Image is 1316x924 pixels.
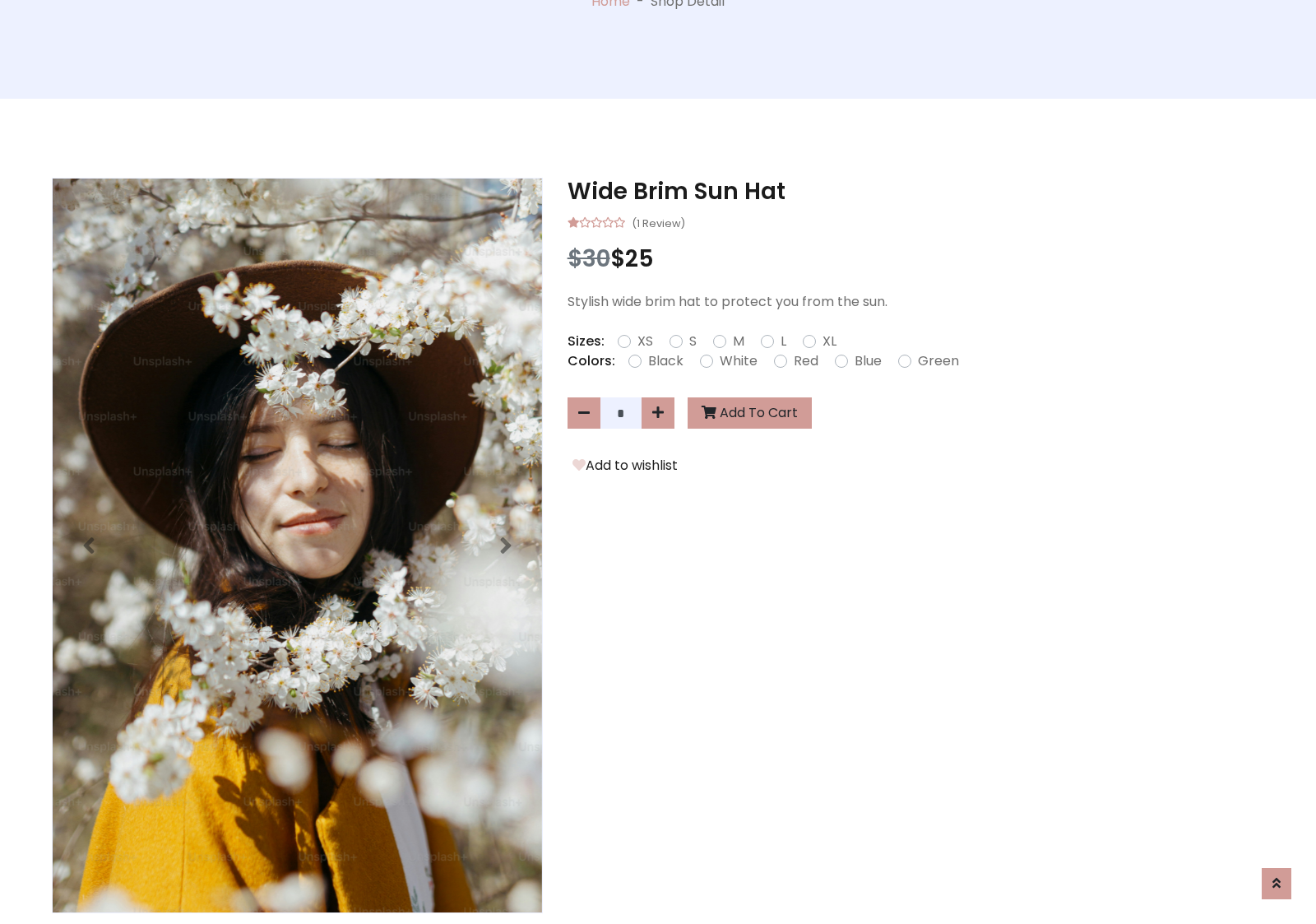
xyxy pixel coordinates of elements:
[568,332,605,351] p: Sizes:
[632,212,685,232] small: (1 Review)
[568,245,1264,273] h3: $
[733,332,744,351] label: M
[568,178,1264,206] h3: Wide Brim Sun Hat
[568,351,615,371] p: Colors:
[648,351,683,371] label: Black
[625,243,654,275] span: 25
[568,455,683,476] button: Add to wishlist
[794,351,818,371] label: Red
[918,351,959,371] label: Green
[781,332,786,351] label: L
[855,351,882,371] label: Blue
[53,179,542,912] img: Image
[688,397,812,429] button: Add To Cart
[568,243,610,275] span: $30
[568,292,1264,312] p: Stylish wide brim hat to protect you from the sun.
[822,332,836,351] label: XL
[720,351,758,371] label: White
[689,332,697,351] label: S
[637,332,653,351] label: XS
